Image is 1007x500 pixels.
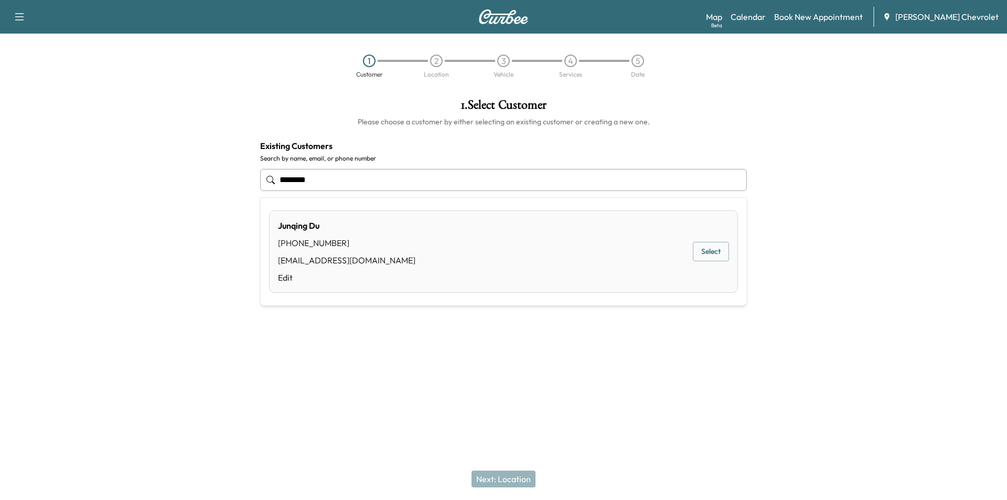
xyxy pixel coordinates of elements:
[706,10,722,23] a: MapBeta
[356,71,383,78] div: Customer
[494,71,513,78] div: Vehicle
[260,99,747,116] h1: 1 . Select Customer
[278,219,415,232] div: Junqing Du
[774,10,863,23] a: Book New Appointment
[278,271,415,284] a: Edit
[260,116,747,127] h6: Please choose a customer by either selecting an existing customer or creating a new one.
[631,55,644,67] div: 5
[363,55,376,67] div: 1
[278,237,415,249] div: [PHONE_NUMBER]
[497,55,510,67] div: 3
[424,71,449,78] div: Location
[564,55,577,67] div: 4
[260,154,747,163] label: Search by name, email, or phone number
[895,10,999,23] span: [PERSON_NAME] Chevrolet
[559,71,582,78] div: Services
[731,10,766,23] a: Calendar
[711,22,722,29] div: Beta
[478,9,529,24] img: Curbee Logo
[693,242,729,261] button: Select
[260,140,747,152] h4: Existing Customers
[430,55,443,67] div: 2
[631,71,645,78] div: Date
[278,254,415,267] div: [EMAIL_ADDRESS][DOMAIN_NAME]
